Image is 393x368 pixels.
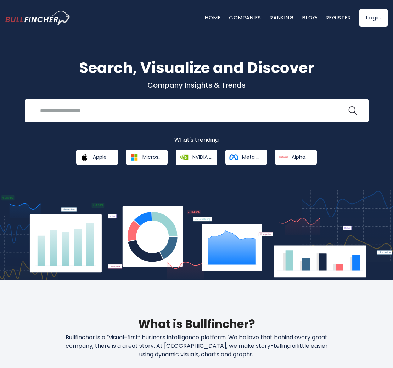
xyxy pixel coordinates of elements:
[242,154,262,160] span: Meta Platforms
[76,150,118,165] a: Apple
[5,11,71,24] img: bullfincher logo
[45,333,348,359] p: Bullfincher is a “visual-first” business intelligence platform. We believe that behind every grea...
[359,9,388,27] a: Login
[126,150,168,165] a: Microsoft Corporation
[142,154,163,160] span: Microsoft Corporation
[5,80,388,90] p: Company Insights & Trends
[292,154,312,160] span: Alphabet
[176,150,218,165] a: NVIDIA Corporation
[205,14,220,21] a: Home
[225,150,267,165] a: Meta Platforms
[229,14,261,21] a: Companies
[93,154,107,160] span: Apple
[326,14,351,21] a: Register
[5,57,388,79] h1: Search, Visualize and Discover
[302,14,317,21] a: Blog
[5,136,388,144] p: What's trending
[5,11,82,24] a: Go to homepage
[5,316,388,333] h2: What is Bullfincher?
[348,106,358,116] img: search icon
[270,14,294,21] a: Ranking
[275,150,317,165] a: Alphabet
[192,154,213,160] span: NVIDIA Corporation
